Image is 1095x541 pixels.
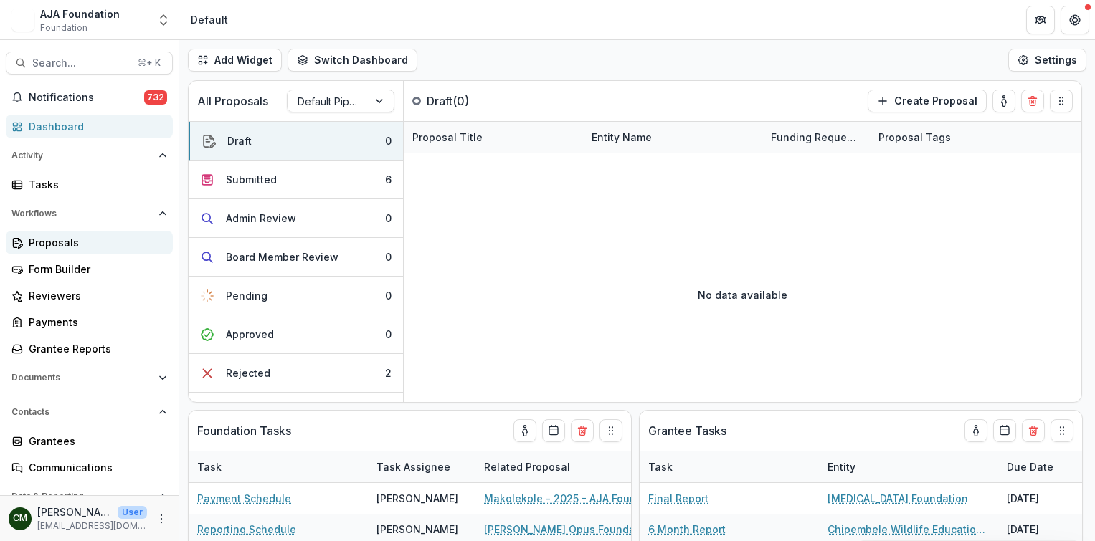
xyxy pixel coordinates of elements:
span: Search... [32,57,129,70]
button: Rejected2 [189,354,403,393]
div: Proposal Title [404,122,583,153]
a: Proposals [6,231,173,254]
div: Task [189,459,230,474]
button: Partners [1026,6,1055,34]
button: Open Activity [6,144,173,167]
button: Calendar [993,419,1016,442]
p: [PERSON_NAME] [37,504,112,520]
div: Entity Name [583,130,660,145]
span: 732 [144,90,167,105]
button: More [153,510,170,527]
div: Due Date [998,459,1062,474]
button: Drag [599,419,622,442]
button: Switch Dashboard [288,49,417,72]
a: Tasks [6,173,173,196]
div: Related Proposal [475,451,655,482]
a: [PERSON_NAME] Opus Foundation - 2025 - AJA Foundation Grant Application [484,522,646,537]
button: Drag [1050,90,1073,112]
button: toggle-assigned-to-me [992,90,1015,112]
button: toggle-assigned-to-me [513,419,536,442]
div: Grantees [29,434,161,449]
a: Grantee Reports [6,337,173,360]
div: 0 [385,327,392,342]
p: Grantee Tasks [648,422,726,439]
button: Board Member Review0 [189,238,403,277]
div: Communications [29,460,161,475]
div: Rejected [226,365,270,380]
div: AJA Foundation [40,6,120,21]
div: Entity Name [583,122,762,153]
div: 0 [385,133,392,148]
div: Draft [227,133,252,148]
p: Foundation Tasks [197,422,291,439]
a: Grantees [6,429,173,453]
span: Data & Reporting [11,492,153,502]
div: Entity [819,451,998,482]
div: Grantee Reports [29,341,161,356]
span: Workflows [11,209,153,219]
div: Related Proposal [475,459,579,474]
button: Open Workflows [6,202,173,225]
button: Create Proposal [868,90,987,112]
span: Documents [11,373,153,383]
button: Open Contacts [6,401,173,423]
img: AJA Foundation [11,9,34,32]
div: Task [640,459,681,474]
a: Payment Schedule [197,491,291,506]
a: Payments [6,310,173,334]
button: Notifications732 [6,86,173,109]
button: Settings [1008,49,1086,72]
button: Add Widget [188,49,282,72]
a: Dashboard [6,115,173,138]
div: 2 [385,365,392,380]
span: Activity [11,150,153,161]
p: User [118,506,147,519]
button: Draft0 [189,122,403,161]
div: 0 [385,211,392,226]
div: Payments [29,315,161,330]
a: [MEDICAL_DATA] Foundation [828,491,968,506]
button: toggle-assigned-to-me [964,419,987,442]
div: Dashboard [29,119,161,134]
a: Communications [6,456,173,479]
a: Final Report [648,491,708,506]
a: Chipembele Wildlife Education Trust [828,522,990,537]
div: ⌘ + K [135,55,163,71]
div: Board Member Review [226,249,338,264]
a: Reviewers [6,284,173,307]
span: Notifications [29,92,144,104]
button: Open Data & Reporting [6,485,173,508]
div: Funding Requested [762,122,870,153]
div: Proposal Tags [870,130,959,145]
div: Submitted [226,172,277,187]
a: Reporting Schedule [197,522,296,537]
button: Open Documents [6,366,173,389]
button: Pending0 [189,277,403,315]
button: Admin Review0 [189,199,403,238]
div: Proposal Title [404,130,491,145]
div: Task Assignee [368,451,475,482]
p: Draft ( 0 ) [427,92,534,110]
button: Get Help [1061,6,1089,34]
div: 0 [385,288,392,303]
button: Delete card [1021,90,1044,112]
div: Proposal Tags [870,122,1049,153]
button: Calendar [542,419,565,442]
div: 0 [385,249,392,264]
div: Approved [226,327,274,342]
a: Makolekole - 2025 - AJA Foundation Discretionary Payment Form [484,491,646,506]
div: Proposals [29,235,161,250]
nav: breadcrumb [185,9,234,30]
p: All Proposals [197,92,268,110]
div: [PERSON_NAME] [376,522,458,537]
button: Delete card [571,419,594,442]
button: Drag [1051,419,1073,442]
div: Task [189,451,368,482]
div: Tasks [29,177,161,192]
